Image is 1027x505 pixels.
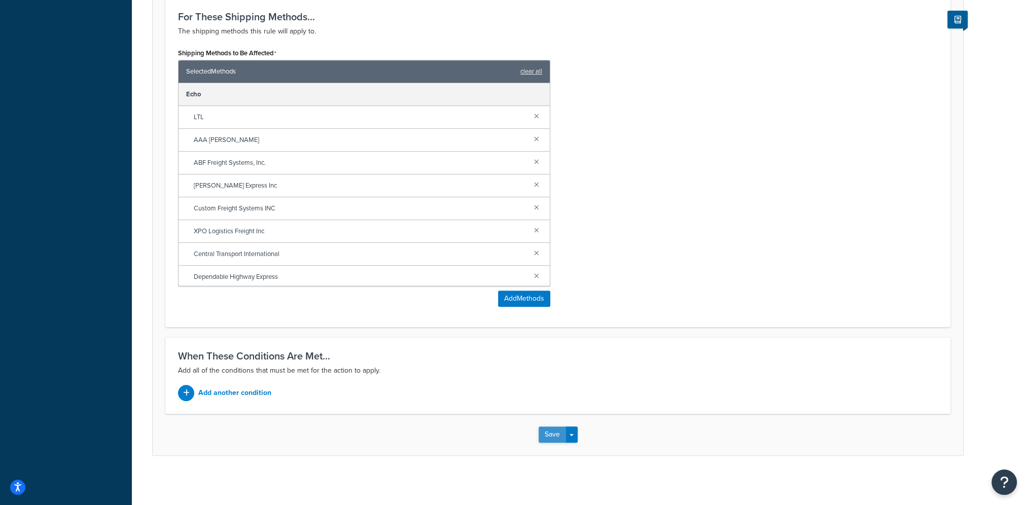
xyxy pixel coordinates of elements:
[178,11,938,22] h3: For These Shipping Methods...
[991,470,1017,495] button: Open Resource Center
[194,224,526,238] span: XPO Logistics Freight Inc
[194,201,526,215] span: Custom Freight Systems INC
[178,365,938,377] p: Add all of the conditions that must be met for the action to apply.
[178,25,938,38] p: The shipping methods this rule will apply to.
[178,350,938,362] h3: When These Conditions Are Met...
[947,11,968,28] button: Show Help Docs
[198,386,271,400] p: Add another condition
[186,64,515,79] span: Selected Methods
[498,291,550,307] button: AddMethods
[539,426,566,443] button: Save
[179,83,550,106] div: Echo
[194,270,526,284] span: Dependable Highway Express
[194,178,526,193] span: [PERSON_NAME] Express Inc
[194,156,526,170] span: ABF Freight Systems, Inc.
[194,133,526,147] span: AAA [PERSON_NAME]
[194,110,526,124] span: LTL
[520,64,542,79] a: clear all
[194,247,526,261] span: Central Transport International
[178,49,276,57] label: Shipping Methods to Be Affected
